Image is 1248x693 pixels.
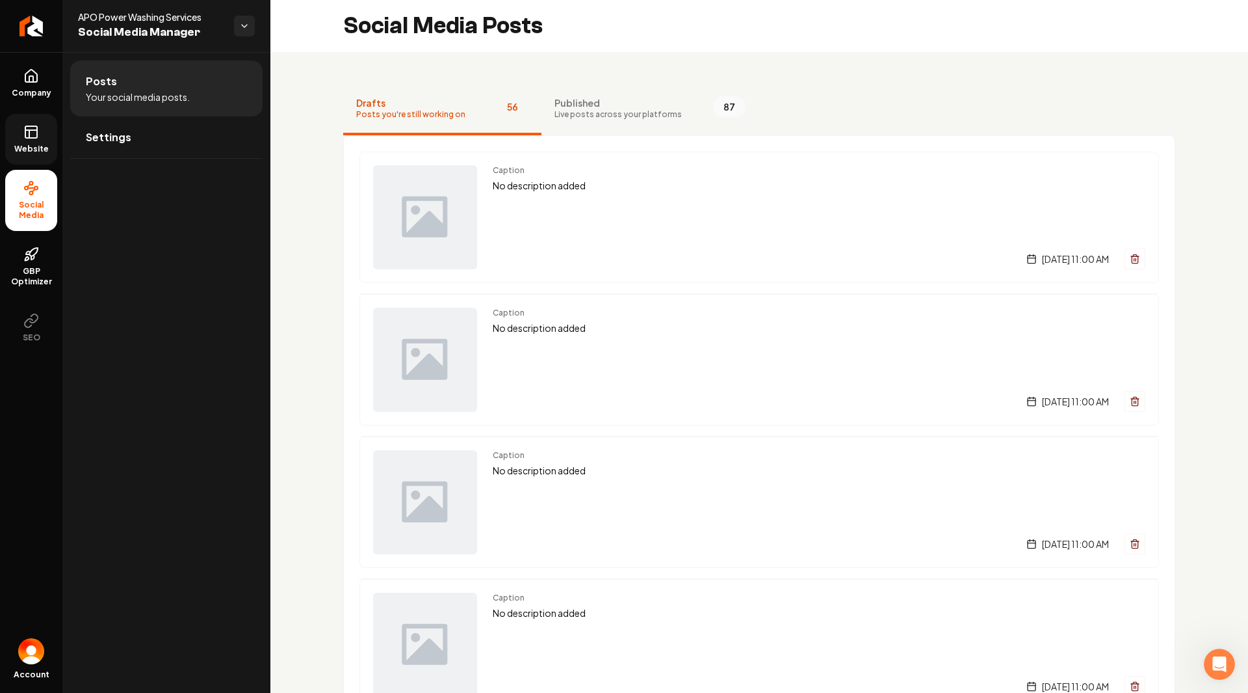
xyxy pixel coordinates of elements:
[343,13,543,39] h2: Social Media Posts
[343,83,541,135] button: DraftsPosts you're still working on56
[6,88,57,98] span: Company
[18,638,44,664] img: 's logo
[86,90,190,103] span: Your social media posts.
[493,165,1145,176] span: Caption
[78,23,224,42] span: Social Media Manager
[70,116,263,158] a: Settings
[554,109,682,120] span: Live posts across your platforms
[1042,680,1109,693] span: [DATE] 11:00 AM
[14,670,49,680] span: Account
[493,321,1145,336] p: No description added
[359,293,1159,426] a: Post previewCaptionNo description added[DATE] 11:00 AM
[497,96,528,117] span: 56
[1042,252,1109,265] span: [DATE] 11:00 AM
[5,266,57,287] span: GBP Optimizer
[356,109,465,120] span: Posts you're still working on
[541,83,759,135] button: PublishedLive posts across your platforms87
[5,236,57,297] a: GBP Optimizer
[5,58,57,109] a: Company
[713,96,746,117] span: 87
[356,96,465,109] span: Drafts
[493,178,1145,193] p: No description added
[86,74,117,89] span: Posts
[493,606,1145,621] p: No description added
[373,450,477,554] img: Post preview
[493,450,1145,461] span: Caption
[493,593,1145,603] span: Caption
[1042,537,1109,550] span: [DATE] 11:00 AM
[5,200,57,221] span: Social Media
[1042,395,1109,408] span: [DATE] 11:00 AM
[373,165,477,269] img: Post preview
[18,333,45,343] span: SEO
[18,638,44,664] button: Open user button
[359,436,1159,568] a: Post previewCaptionNo description added[DATE] 11:00 AM
[19,16,44,36] img: Rebolt Logo
[373,308,477,412] img: Post preview
[554,96,682,109] span: Published
[86,129,131,145] span: Settings
[9,144,54,154] span: Website
[493,463,1145,478] p: No description added
[5,303,57,353] button: SEO
[343,83,1175,135] nav: Tabs
[5,114,57,165] a: Website
[1204,649,1235,680] iframe: Intercom live chat
[78,10,224,23] span: APO Power Washing Services
[359,152,1159,283] a: Post previewCaptionNo description added[DATE] 11:00 AM
[493,308,1145,318] span: Caption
